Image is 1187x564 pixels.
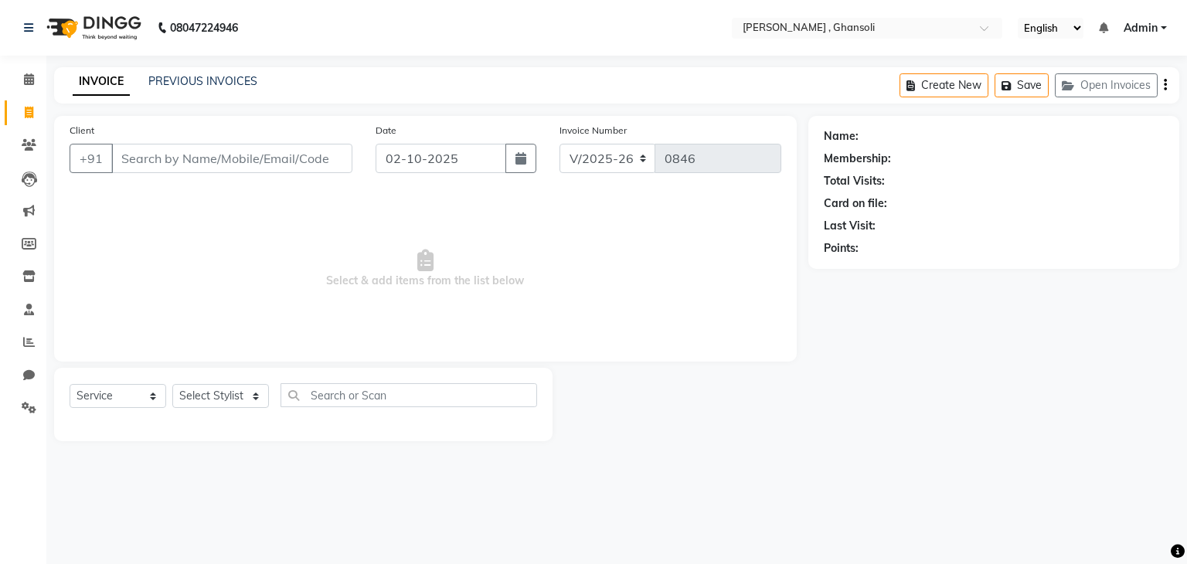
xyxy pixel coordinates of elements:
span: Admin [1124,20,1158,36]
input: Search by Name/Mobile/Email/Code [111,144,352,173]
a: PREVIOUS INVOICES [148,74,257,88]
a: INVOICE [73,68,130,96]
img: logo [39,6,145,49]
div: Last Visit: [824,218,876,234]
button: Open Invoices [1055,73,1158,97]
b: 08047224946 [170,6,238,49]
div: Membership: [824,151,891,167]
input: Search or Scan [281,383,537,407]
span: Select & add items from the list below [70,192,781,346]
div: Name: [824,128,859,144]
label: Client [70,124,94,138]
button: +91 [70,144,113,173]
label: Date [376,124,396,138]
button: Save [995,73,1049,97]
div: Points: [824,240,859,257]
div: Card on file: [824,195,887,212]
button: Create New [900,73,988,97]
label: Invoice Number [559,124,627,138]
div: Total Visits: [824,173,885,189]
